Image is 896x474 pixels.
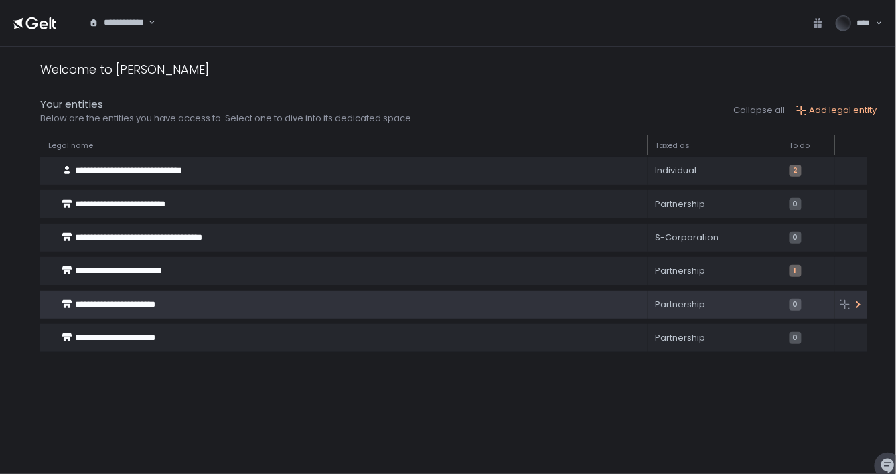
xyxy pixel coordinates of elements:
span: Taxed as [656,141,690,151]
div: Welcome to [PERSON_NAME] [40,60,210,78]
span: 2 [790,165,802,177]
div: Partnership [656,299,773,311]
div: S-Corporation [656,232,773,244]
span: To do [790,141,810,151]
span: 0 [790,332,802,344]
span: Legal name [48,141,93,151]
button: Collapse all [734,104,786,116]
input: Search for option [89,29,147,42]
span: 0 [790,198,802,210]
span: 0 [790,232,802,244]
div: Partnership [656,265,773,277]
span: 1 [790,265,802,277]
div: Below are the entities you have access to. Select one to dive into its dedicated space. [40,112,413,125]
div: Partnership [656,332,773,344]
span: 0 [790,299,802,311]
div: Your entities [40,97,413,112]
div: Individual [656,165,773,177]
button: Add legal entity [796,104,877,116]
div: Partnership [656,198,773,210]
div: Search for option [80,9,155,37]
